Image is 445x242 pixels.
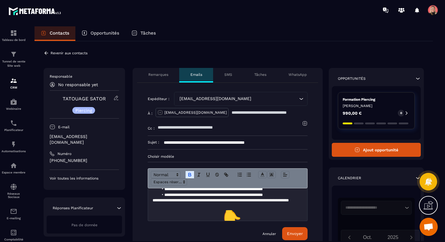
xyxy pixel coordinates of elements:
[10,141,17,148] img: automations
[2,136,26,157] a: automationsautomationsAutomatisations
[50,30,69,36] p: Contacts
[338,76,366,81] p: Opportunités
[50,176,119,181] p: Voir toutes les informations
[2,128,26,132] p: Planificateur
[91,30,119,36] p: Opportunités
[2,25,26,46] a: formationformationTableau de bord
[53,206,93,210] p: Réponses Planificateur
[2,203,26,224] a: emailemailE-mailing
[2,238,26,241] p: Comptabilité
[262,231,276,236] a: Annuler
[10,51,17,58] img: formation
[75,108,92,113] p: Piercing
[10,183,17,190] img: social-network
[10,77,17,84] img: formation
[58,82,98,87] p: No responsable yet
[2,179,26,203] a: social-networksocial-networkRéseaux Sociaux
[125,26,162,41] a: Tâches
[282,227,308,240] button: Envoyer
[338,176,361,180] p: Calendrier
[10,29,17,37] img: formation
[332,143,421,157] button: Ajout opportunité
[190,72,202,77] p: Emails
[50,158,119,163] p: [PHONE_NUMBER]
[50,74,119,79] p: Responsable
[2,157,26,179] a: automationsautomationsEspace membre
[2,150,26,153] p: Automatisations
[2,86,26,89] p: CRM
[58,125,70,129] p: E-mail
[2,46,26,72] a: formationformationTunnel de vente Site web
[148,126,155,131] p: Cc :
[343,97,410,102] p: Formation Piercing
[2,115,26,136] a: schedulerschedulerPlanificateur
[2,72,26,94] a: formationformationCRM
[420,218,438,236] div: Ouvrir le chat
[252,96,298,102] input: Search for option
[140,30,156,36] p: Tâches
[75,26,125,41] a: Opportunités
[2,59,26,68] p: Tunnel de vente Site web
[148,111,153,116] p: À :
[2,171,26,174] p: Espace membre
[178,96,252,102] span: [EMAIL_ADDRESS][DOMAIN_NAME]
[10,229,17,236] img: accountant
[224,72,232,77] p: SMS
[10,208,17,215] img: email
[174,92,308,106] div: Search for option
[10,162,17,169] img: automations
[148,154,308,159] p: Choisir modèle
[148,96,170,101] p: Expéditeur :
[63,96,106,102] a: TATOUAGE SATOR
[10,98,17,106] img: automations
[10,119,17,127] img: scheduler
[50,134,119,145] p: [EMAIL_ADDRESS][DOMAIN_NAME]
[148,72,168,77] p: Remarques
[2,192,26,199] p: Réseaux Sociaux
[51,51,87,55] p: Revenir aux contacts
[254,72,266,77] p: Tâches
[400,111,402,115] p: 0
[164,110,227,115] p: [EMAIL_ADDRESS][DOMAIN_NAME]
[343,103,410,108] p: [PERSON_NAME]
[343,111,362,115] p: 990,00 €
[2,38,26,42] p: Tableau de bord
[8,5,63,17] img: logo
[2,217,26,220] p: E-mailing
[35,26,75,41] a: Contacts
[148,140,159,145] p: Sujet :
[71,223,97,227] span: Pas de donnée
[2,107,26,110] p: Webinaire
[288,72,307,77] p: WhatsApp
[2,94,26,115] a: automationsautomationsWebinaire
[58,151,71,156] p: Numéro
